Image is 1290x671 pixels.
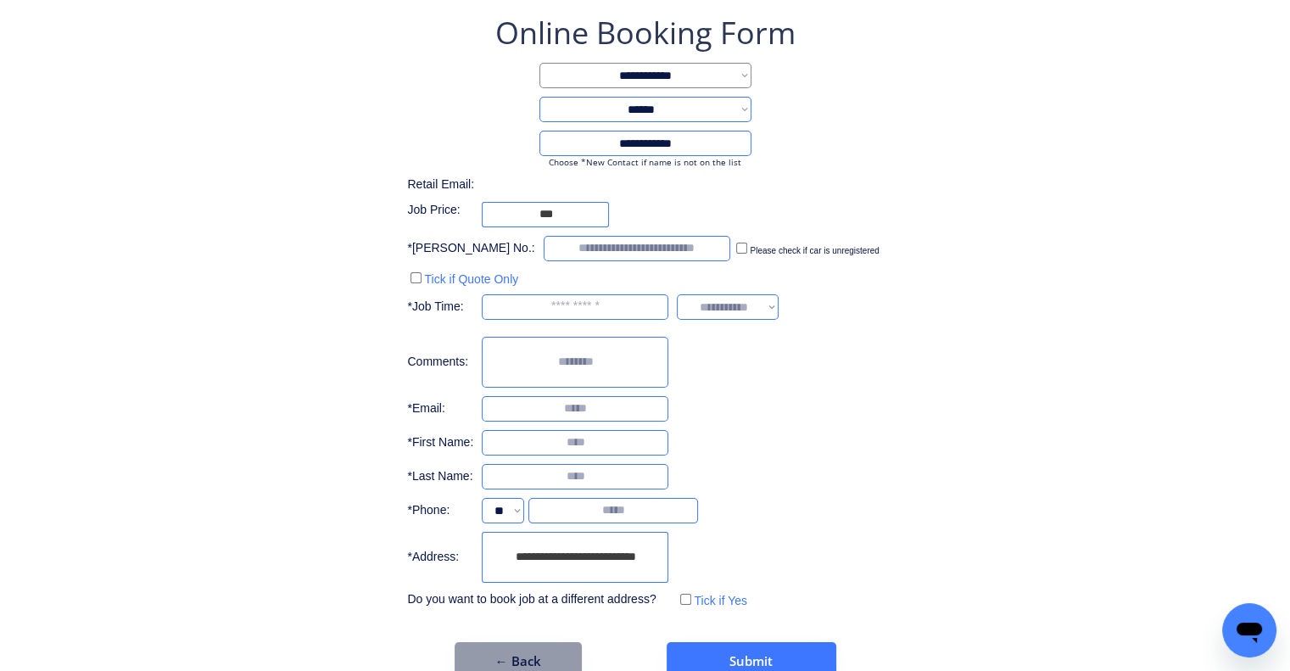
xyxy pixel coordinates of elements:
[495,12,796,54] div: Online Booking Form
[407,354,473,371] div: Comments:
[407,240,534,257] div: *[PERSON_NAME] No.:
[407,468,473,485] div: *Last Name:
[407,202,473,219] div: Job Price:
[407,502,473,519] div: *Phone:
[407,434,473,451] div: *First Name:
[407,176,492,193] div: Retail Email:
[407,400,473,417] div: *Email:
[750,246,879,255] label: Please check if car is unregistered
[407,299,473,316] div: *Job Time:
[539,156,751,168] div: Choose *New Contact if name is not on the list
[694,594,747,607] label: Tick if Yes
[1222,603,1276,657] iframe: Button to launch messaging window
[424,272,518,286] label: Tick if Quote Only
[407,549,473,566] div: *Address:
[407,591,668,608] div: Do you want to book job at a different address?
